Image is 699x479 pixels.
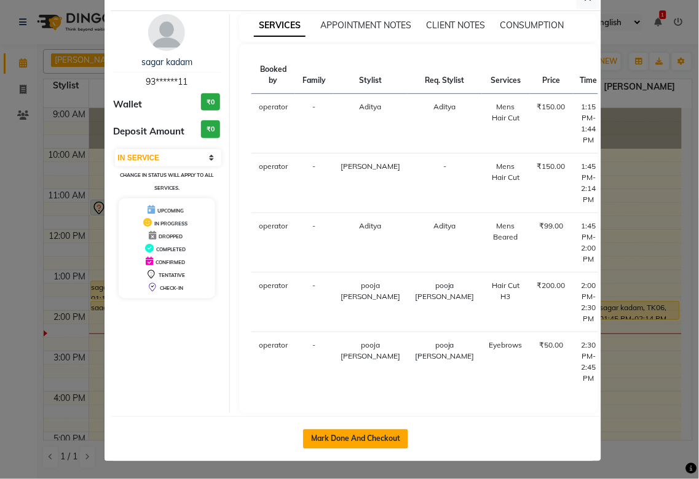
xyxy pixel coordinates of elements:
th: Services [482,56,530,94]
small: Change in status will apply to all services. [120,172,213,191]
span: TENTATIVE [159,272,185,278]
td: 2:00 PM-2:30 PM [573,273,605,332]
td: operator [251,94,295,154]
span: Aditya [360,102,382,111]
div: ₹99.00 [537,220,566,232]
a: sagar kadam [141,56,192,68]
th: Time [573,56,605,94]
div: Mens Hair Cut [489,101,523,123]
span: Aditya [360,221,382,230]
div: ₹50.00 [537,340,566,351]
span: IN PROGRESS [154,220,188,227]
td: operator [251,213,295,273]
td: - [408,154,482,213]
div: Mens Beared [489,220,523,243]
td: - [295,154,333,213]
span: pooja [PERSON_NAME] [415,281,475,301]
h3: ₹0 [201,93,220,111]
span: CONFIRMED [156,259,185,265]
th: Req. Stylist [408,56,482,94]
span: [PERSON_NAME] [341,162,400,171]
td: operator [251,154,295,213]
img: avatar [148,14,185,51]
span: SERVICES [254,15,306,37]
h3: ₹0 [201,120,220,138]
td: - [295,94,333,154]
span: Deposit Amount [114,125,185,139]
td: - [295,332,333,392]
span: CONSUMPTION [500,20,564,31]
th: Booked by [251,56,295,94]
div: Eyebrows [489,340,523,351]
span: DROPPED [159,233,183,240]
div: Mens Hair Cut [489,161,523,183]
div: Hair Cut H3 [489,280,523,302]
span: Aditya [434,221,456,230]
th: Family [295,56,333,94]
td: 2:30 PM-2:45 PM [573,332,605,392]
span: APPOINTMENT NOTES [320,20,411,31]
button: Mark Done And Checkout [303,429,408,449]
span: UPCOMING [157,208,184,214]
span: COMPLETED [156,246,186,252]
span: pooja [PERSON_NAME] [341,281,400,301]
span: pooja [PERSON_NAME] [341,340,400,360]
span: CLIENT NOTES [426,20,486,31]
span: CHECK-IN [160,285,183,291]
td: - [295,213,333,273]
div: ₹150.00 [537,101,566,112]
th: Price [530,56,573,94]
td: 1:45 PM-2:00 PM [573,213,605,273]
th: Stylist [333,56,408,94]
span: Wallet [114,98,143,112]
td: operator [251,332,295,392]
span: Aditya [434,102,456,111]
td: operator [251,273,295,332]
td: 1:15 PM-1:44 PM [573,94,605,154]
td: - [295,273,333,332]
span: pooja [PERSON_NAME] [415,340,475,360]
td: 1:45 PM-2:14 PM [573,154,605,213]
div: ₹150.00 [537,161,566,172]
div: ₹200.00 [537,280,566,291]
